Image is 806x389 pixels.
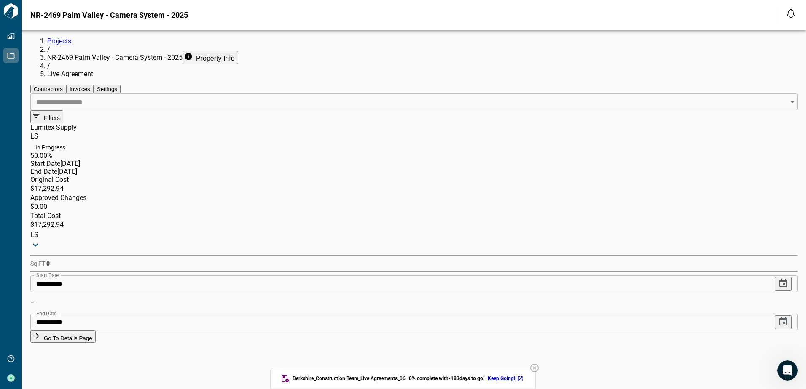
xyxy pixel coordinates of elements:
button: Go To Details Page [30,330,96,343]
iframe: Intercom live chat [777,360,798,381]
strong: 0 [46,260,50,267]
button: Open [787,96,798,108]
a: Keep Going! [488,375,525,382]
nav: breadcrumb [30,37,183,78]
span: NR-2469 Palm Valley - Camera System - 2025 [47,53,183,61]
span: End Date [30,168,57,176]
span: NR-2469 Palm Valley - Camera System - 2025 [30,11,188,19]
span: Go To Details Page [44,335,92,341]
span: $17,292.94 [30,220,64,230]
span: Start Date [30,160,60,168]
p: LS [30,131,798,141]
p: LS [30,230,798,240]
span: Sq FT [30,260,50,267]
a: Projects [47,37,71,45]
div: Lumitex SupplyLSIn Progress50.00%Start Date[DATE]End Date[DATE]Original Cost$17,292.94Approved Ch... [30,123,798,252]
button: Open notification feed [784,7,798,20]
span: [DATE] [57,168,77,176]
span: Live Agreement [47,70,93,78]
p: – [30,299,798,307]
span: Contractors [34,86,63,92]
span: Filters [44,115,60,121]
span: / [47,45,50,53]
span: Total Cost [30,212,61,220]
span: [DATE] [60,160,80,168]
label: Start Date [36,272,59,279]
span: Original Cost [30,176,69,184]
span: $0.00 [30,202,47,212]
span: Property Info [196,55,235,62]
span: Approved Changes [30,194,86,202]
div: base tabs [30,85,798,93]
span: In Progress [35,144,65,151]
span: / [47,62,50,70]
span: $17,292.94 [30,184,64,194]
span: 50.00 % [30,152,52,160]
span: Berkshire_Construction Team_Live Agreements_06 [293,375,406,382]
span: 0 % complete with -183 days to go! [409,375,484,382]
label: End Date [36,310,56,317]
span: Lumitex Supply [30,123,77,131]
span: Invoices [70,86,90,92]
span: Settings [97,86,117,92]
button: Property Info [183,51,238,64]
button: Filters [30,110,63,123]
